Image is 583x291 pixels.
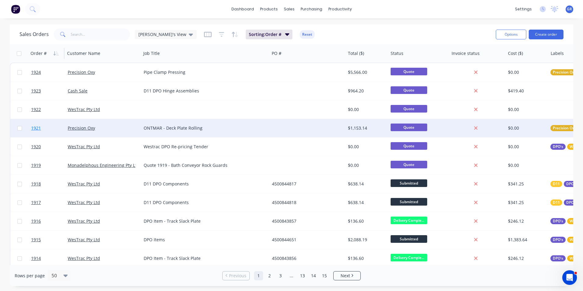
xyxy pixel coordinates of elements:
div: $0.00 [348,144,384,150]
div: Quote 1919 - Bath Conveyor Rock Guards [144,162,261,168]
div: 4500844817 [272,181,340,187]
div: $1,153.14 [348,125,384,131]
span: Precision Oxycut [553,125,582,131]
span: DPO's [553,218,563,224]
div: 4500844818 [272,199,340,206]
div: $0.00 [508,106,544,113]
a: 1923 [31,82,68,100]
div: settings [512,5,535,14]
div: Labels [551,50,564,56]
div: purchasing [298,5,325,14]
span: Sorting: Order # [249,31,281,38]
span: Precision Oxycut [553,69,582,75]
a: WesTrac Pty Ltd [68,106,100,112]
span: DPO's [566,199,577,206]
span: DPO's [553,144,563,150]
div: DPO Items [144,237,261,243]
div: $0.00 [508,144,544,150]
span: Delivery Comple... [391,254,427,261]
input: Search... [71,28,130,41]
a: Page 1 is your current page [254,271,263,280]
a: WesTrac Pty Ltd [68,237,100,242]
span: Rows per page [15,273,45,279]
a: WesTrac Pty Ltd [68,181,100,187]
iframe: Intercom live chat [562,270,577,285]
a: Page 14 [309,271,318,280]
div: DPO Item - Track Slack Plate [144,255,261,261]
button: Create order [529,30,563,39]
div: products [257,5,281,14]
span: Delivery Comple... [391,217,427,224]
div: $0.00 [348,162,384,168]
a: Previous page [223,273,249,279]
span: 1923 [31,88,41,94]
div: DPO Item - Track Slack Plate [144,218,261,224]
a: Monadelphous Engineering Pty Ltd [68,162,139,168]
a: WesTrac Pty Ltd [68,218,100,224]
div: Customer Name [67,50,100,56]
div: $5,566.00 [348,69,384,75]
span: 1915 [31,237,41,243]
h1: Sales Orders [20,31,49,37]
a: 1919 [31,156,68,174]
a: 1916 [31,212,68,230]
div: $246.12 [508,255,544,261]
button: Sorting:Order # [246,30,292,39]
div: $0.00 [508,69,544,75]
div: Order # [30,50,47,56]
span: D11 [553,181,560,187]
a: WesTrac Pty Ltd [68,255,100,261]
span: Submitted [391,198,427,206]
div: $0.00 [508,162,544,168]
div: $341.25 [508,181,544,187]
div: $638.14 [348,199,384,206]
a: Page 13 [298,271,307,280]
div: ONTMAR - Deck Plate Rolling [144,125,261,131]
div: $419.40 [508,88,544,94]
span: Previous [229,273,246,279]
a: 1920 [31,138,68,156]
span: Quote [391,161,427,168]
span: GR [567,6,572,12]
a: WesTrac Pty Ltd [68,199,100,205]
span: 1917 [31,199,41,206]
a: Cash Sale [68,88,88,94]
div: D11 DPO Hinge Assemblies [144,88,261,94]
div: Job Title [143,50,160,56]
span: 1916 [31,218,41,224]
div: D11 DPO Components [144,199,261,206]
span: DPO's [566,181,577,187]
div: $136.60 [348,255,384,261]
button: Options [496,30,526,39]
a: Jump forward [287,271,296,280]
div: 4500844651 [272,237,340,243]
div: Total ($) [348,50,364,56]
div: $1,383.64 [508,237,544,243]
span: 1919 [31,162,41,168]
a: 1918 [31,175,68,193]
div: $0.00 [508,125,544,131]
span: Quote [391,86,427,94]
span: Quote [391,142,427,150]
div: PO # [272,50,281,56]
div: $964.20 [348,88,384,94]
span: [PERSON_NAME]'s View [138,31,186,38]
div: 4500843856 [272,255,340,261]
div: Cost ($) [508,50,523,56]
span: Submitted [391,179,427,187]
a: Page 3 [276,271,285,280]
div: Status [391,50,403,56]
span: Quote [391,105,427,113]
div: Pipe Clamp Pressing [144,69,261,75]
a: 1917 [31,193,68,212]
div: $2,088.19 [348,237,384,243]
a: 1924 [31,63,68,81]
a: 1914 [31,249,68,268]
span: Quote [391,124,427,131]
div: $0.00 [348,106,384,113]
span: 1922 [31,106,41,113]
ul: Pagination [220,271,363,280]
span: Submitted [391,235,427,243]
button: Reset [300,30,315,39]
div: Invoice status [452,50,480,56]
